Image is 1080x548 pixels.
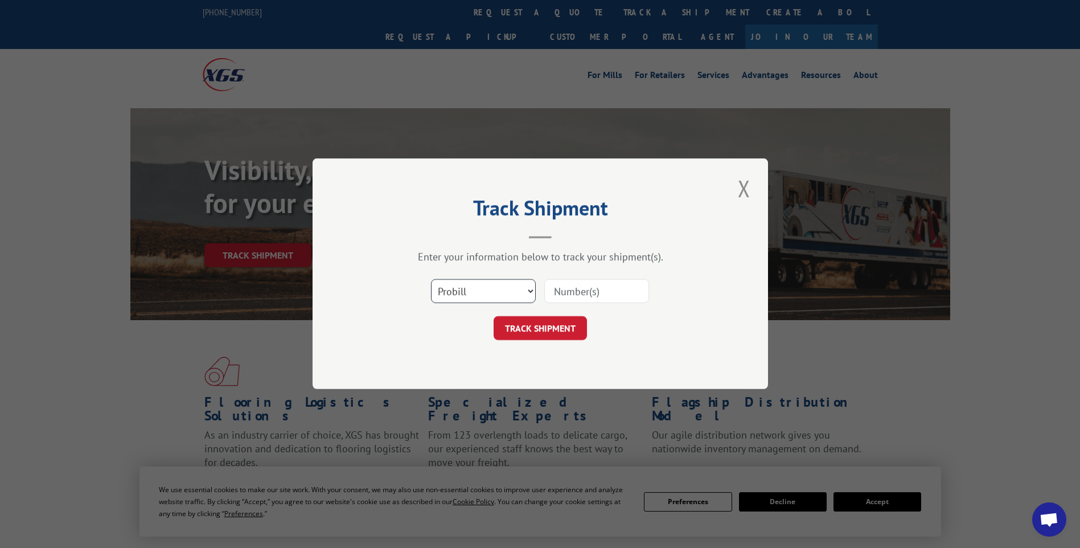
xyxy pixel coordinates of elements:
div: Enter your information below to track your shipment(s). [369,251,711,264]
button: TRACK SHIPMENT [494,317,587,341]
a: Open chat [1032,502,1066,537]
input: Number(s) [544,280,649,304]
button: Close modal [734,173,754,204]
h2: Track Shipment [369,200,711,222]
